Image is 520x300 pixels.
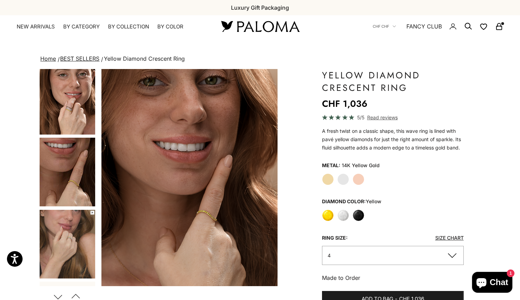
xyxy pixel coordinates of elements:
a: Home [40,55,56,62]
variant-option-value: 14K Yellow Gold [342,160,380,171]
div: Item 4 of 14 [101,69,278,286]
sale-price: CHF 1,036 [322,97,368,111]
nav: Primary navigation [17,23,205,30]
span: Yellow Diamond Crescent Ring [104,55,185,62]
inbox-online-store-chat: Shopify online store chat [470,272,514,294]
span: CHF CHF [373,23,389,29]
button: 4 [322,246,464,265]
img: #YellowGold #WhiteGold #RoseGold [40,66,95,135]
a: BEST SELLERS [60,55,99,62]
a: NEW ARRIVALS [17,23,55,30]
legend: Diamond Color: [322,196,381,207]
nav: breadcrumbs [39,54,481,64]
nav: Secondary navigation [373,15,503,37]
a: Size Chart [435,235,464,241]
img: #YellowGold #WhiteGold #RoseGold [40,210,95,278]
legend: Metal: [322,160,340,171]
summary: By Collection [108,23,149,30]
variant-option-value: yellow [366,198,381,204]
p: Luxury Gift Packaging [231,3,289,12]
button: Go to item 7 [39,209,96,279]
img: #YellowGold #WhiteGold #RoseGold [40,138,95,206]
p: Made to Order [322,273,464,282]
a: 5/5 Read reviews [322,113,464,121]
summary: By Color [157,23,183,30]
button: CHF CHF [373,23,396,29]
legend: Ring size: [322,233,348,243]
button: Go to item 6 [39,137,96,207]
p: A fresh twist on a classic shape, this wave ring is lined with pavé yellow diamonds for just the ... [322,127,464,152]
a: FANCY CLUB [406,22,442,31]
summary: By Category [63,23,100,30]
h1: Yellow Diamond Crescent Ring [322,69,464,94]
span: 4 [328,252,331,258]
span: Read reviews [367,113,398,121]
span: 5/5 [357,113,364,121]
img: #YellowGold #WhiteGold #RoseGold [101,69,278,286]
button: Go to item 5 [39,65,96,135]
